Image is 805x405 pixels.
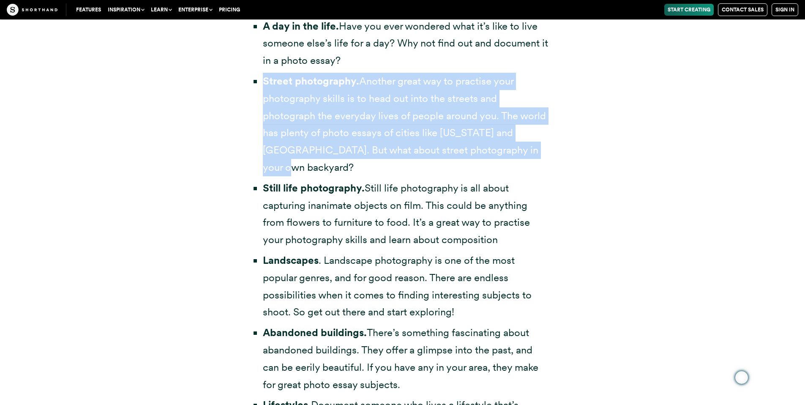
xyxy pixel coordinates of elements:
[263,18,551,69] li: Have you ever wondered what it’s like to live someone else’s life for a day? Why not find out and...
[772,3,798,16] a: Sign in
[147,4,175,16] button: Learn
[263,252,551,321] li: . Landscape photography is one of the most popular genres, and for good reason. There are endless...
[263,180,551,249] li: Still life photography is all about capturing inanimate objects on film. This could be anything f...
[73,4,104,16] a: Features
[263,73,551,176] li: Another great way to practise your photography skills is to head out into the streets and photogr...
[263,182,365,194] strong: Still life photography.
[104,4,147,16] button: Inspiration
[175,4,216,16] button: Enterprise
[263,75,359,87] strong: Street photography.
[263,20,339,32] strong: A day in the life.
[718,3,767,16] a: Contact Sales
[263,324,551,393] li: There’s something fascinating about abandoned buildings. They offer a glimpse into the past, and ...
[263,326,367,339] strong: Abandoned buildings.
[7,4,57,16] img: The Craft
[216,4,243,16] a: Pricing
[263,254,319,266] strong: Landscapes
[664,4,714,16] a: Start Creating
